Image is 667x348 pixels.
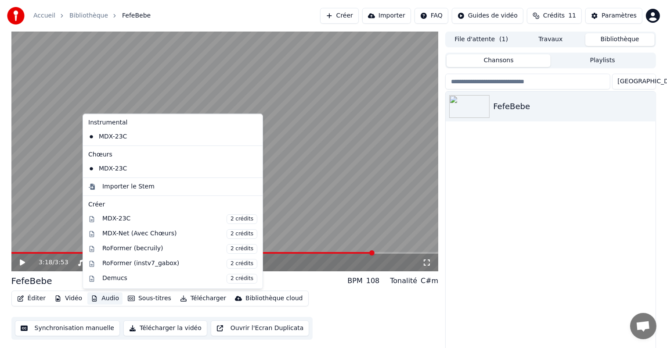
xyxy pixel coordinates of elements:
[211,320,310,336] button: Ouvrir l'Ecran Duplicata
[14,292,49,305] button: Éditer
[33,11,151,20] nav: breadcrumb
[85,162,248,176] div: MDX-23C
[11,275,52,287] div: FefeBebe
[39,258,60,267] div: /
[245,294,303,303] div: Bibliothèque cloud
[447,33,516,46] button: File d'attente
[421,276,438,286] div: C#m
[102,214,257,224] div: MDX-23C
[415,8,448,24] button: FAQ
[227,214,257,224] span: 2 crédits
[54,258,68,267] span: 3:53
[362,8,411,24] button: Importer
[585,8,642,24] button: Paramètres
[102,229,257,239] div: MDX-Net (Avec Chœurs)
[447,54,551,67] button: Chansons
[7,7,25,25] img: youka
[543,11,565,20] span: Crédits
[69,11,108,20] a: Bibliothèque
[227,259,257,269] span: 2 crédits
[122,11,151,20] span: FefeBebe
[102,244,257,254] div: RoFormer (becruily)
[124,292,175,305] button: Sous-titres
[585,33,655,46] button: Bibliothèque
[347,276,362,286] div: BPM
[85,148,261,162] div: Chœurs
[87,292,123,305] button: Audio
[39,258,52,267] span: 3:18
[33,11,55,20] a: Accueil
[568,11,576,20] span: 11
[516,33,585,46] button: Travaux
[366,276,380,286] div: 108
[227,244,257,254] span: 2 crédits
[227,229,257,239] span: 2 crédits
[630,313,656,339] a: Ouvrir le chat
[527,8,582,24] button: Crédits11
[602,11,637,20] div: Paramètres
[452,8,523,24] button: Guides de vidéo
[15,320,120,336] button: Synchronisation manuelle
[88,200,257,209] div: Créer
[102,274,257,284] div: Demucs
[390,276,417,286] div: Tonalité
[551,54,655,67] button: Playlists
[177,292,230,305] button: Télécharger
[85,116,261,130] div: Instrumental
[227,274,257,284] span: 2 crédits
[320,8,359,24] button: Créer
[102,182,155,191] div: Importer le Stem
[85,130,248,144] div: MDX-23C
[123,320,207,336] button: Télécharger la vidéo
[51,292,86,305] button: Vidéo
[499,35,508,44] span: ( 1 )
[493,100,652,113] div: FefeBebe
[102,259,257,269] div: RoFormer (instv7_gabox)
